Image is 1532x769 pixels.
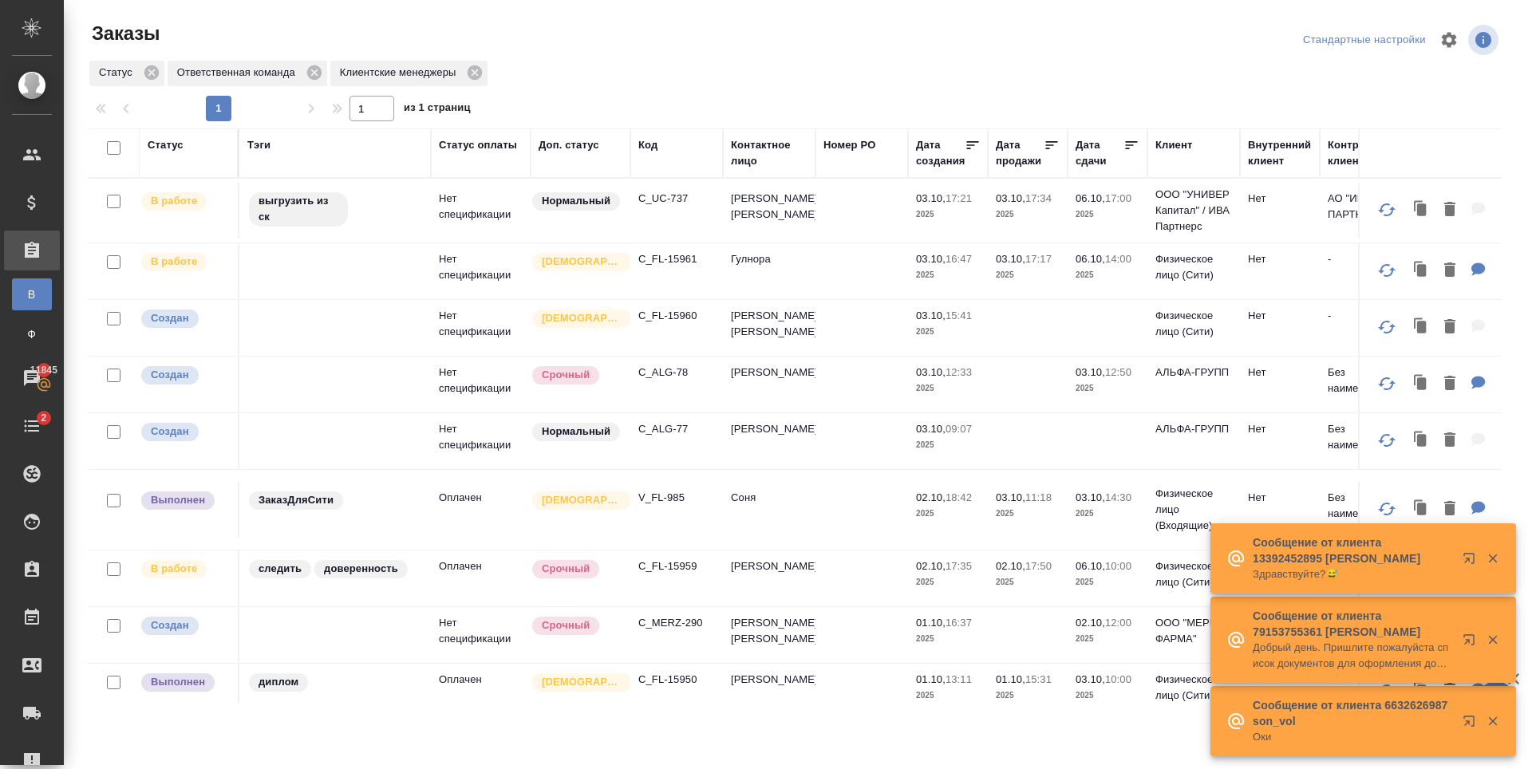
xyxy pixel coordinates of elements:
p: В работе [151,561,197,577]
p: 03.10, [1076,673,1105,685]
p: C_FL-15960 [638,308,715,324]
td: Нет спецификации [431,300,531,356]
td: Оплачен [431,550,531,606]
td: [PERSON_NAME] [723,357,815,412]
div: Статус оплаты [439,137,517,153]
p: диплом [259,674,298,690]
p: C_FL-15959 [638,558,715,574]
button: Закрыть [1476,714,1509,728]
span: из 1 страниц [404,98,471,121]
td: [PERSON_NAME] [723,664,815,720]
a: 2 [4,406,60,446]
div: Клиентские менеджеры [330,61,488,86]
p: 12:50 [1105,366,1131,378]
p: 2025 [1076,381,1139,396]
div: Клиент [1155,137,1192,153]
div: Выставляется автоматически при создании заказа [140,308,230,329]
button: Закрыть [1476,551,1509,566]
button: Обновить [1368,191,1406,229]
p: В работе [151,254,197,270]
p: Статус [99,65,138,81]
p: 12:00 [1105,617,1131,629]
div: Выставляет ПМ после принятия заказа от КМа [140,251,230,273]
p: АО "ИВА ПАРТНЕРС" [1328,191,1404,223]
button: Удалить [1436,424,1463,457]
p: 02.10, [916,491,946,503]
p: Срочный [542,617,590,633]
div: Выставляется автоматически при создании заказа [140,421,230,443]
button: Обновить [1368,365,1406,403]
p: 2025 [1076,631,1139,647]
div: Выставляется автоматически для первых 3 заказов нового контактного лица. Особое внимание [531,672,622,693]
div: Контрагент клиента [1328,137,1404,169]
p: 16:47 [946,253,972,265]
p: 14:00 [1105,253,1131,265]
button: Клонировать [1406,194,1436,227]
p: Создан [151,617,189,633]
p: 02.10, [1076,617,1105,629]
div: Ответственная команда [168,61,327,86]
p: [DEMOGRAPHIC_DATA] [542,254,622,270]
td: Нет спецификации [431,607,531,663]
p: C_FL-15961 [638,251,715,267]
td: [PERSON_NAME] [723,550,815,606]
button: Удалить [1436,368,1463,400]
p: 09:07 [946,423,972,435]
a: Ф [12,318,52,350]
p: 18:42 [946,491,972,503]
span: 2 [31,410,56,426]
p: 2025 [1076,574,1139,590]
p: C_UC-737 [638,191,715,207]
div: Внутренний клиент [1248,137,1312,169]
p: ООО "МЕРЦ ФАРМА" [1155,615,1232,647]
div: Дата сдачи [1076,137,1123,169]
p: Нет [1248,308,1312,324]
td: Нет спецификации [431,357,531,412]
p: 2025 [916,506,980,522]
p: Нормальный [542,193,610,209]
p: 2025 [1076,207,1139,223]
p: 2025 [996,506,1060,522]
p: Нет [1248,490,1312,506]
p: 06.10, [1076,560,1105,572]
p: 2025 [916,267,980,283]
p: Физическое лицо (Входящие) [1155,486,1232,534]
p: Нет [1248,365,1312,381]
p: Выполнен [151,674,205,690]
button: Удалить [1436,493,1463,526]
button: Обновить [1368,251,1406,290]
div: Тэги [247,137,270,153]
p: 01.10, [916,673,946,685]
p: 01.10, [996,673,1025,685]
div: Доп. статус [539,137,599,153]
p: C_ALG-77 [638,421,715,437]
p: 2025 [1076,688,1139,704]
p: [DEMOGRAPHIC_DATA] [542,310,622,326]
p: Сообщение от клиента 6632626987 son_vol [1253,697,1452,729]
p: Срочный [542,561,590,577]
button: Обновить [1368,421,1406,459]
p: 03.10, [996,253,1025,265]
p: 2025 [916,324,980,340]
div: Выставляется автоматически для первых 3 заказов нового контактного лица. Особое внимание [531,308,622,329]
span: Заказы [88,21,160,46]
button: Закрыть [1476,633,1509,647]
p: [DEMOGRAPHIC_DATA] [542,674,622,690]
p: 2025 [916,381,980,396]
p: 03.10, [916,366,946,378]
p: Нет [1248,191,1312,207]
button: Клонировать [1406,424,1436,457]
p: 2025 [916,437,980,453]
td: [PERSON_NAME] [PERSON_NAME] [723,607,815,663]
td: Оплачен [431,664,531,720]
div: split button [1299,28,1430,53]
p: 03.10, [916,423,946,435]
td: Гулнора [723,243,815,299]
p: 2025 [916,631,980,647]
td: Нет спецификации [431,183,531,239]
p: АЛЬФА-ГРУПП [1155,365,1232,381]
p: Сообщение от клиента 13392452895 [PERSON_NAME] [1253,534,1452,566]
p: Создан [151,310,189,326]
p: 2025 [996,207,1060,223]
button: Открыть в новой вкладке [1453,705,1491,743]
